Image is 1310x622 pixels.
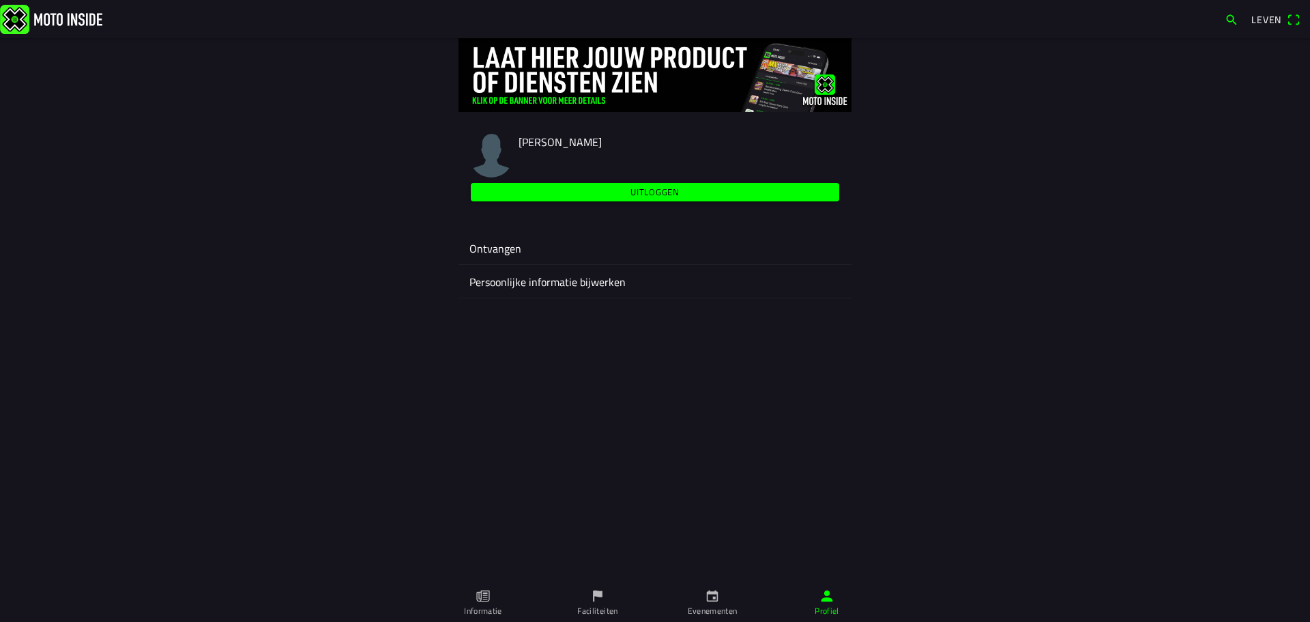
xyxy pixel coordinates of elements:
[464,604,502,617] font: Informatie
[590,589,605,604] ion-icon: vlag
[469,274,626,290] font: Persoonlijke informatie bijwerken
[630,185,680,199] font: Uitloggen
[1244,8,1307,31] a: Levenqr-scanner
[705,589,720,604] ion-icon: kalender
[815,604,839,617] font: Profiel
[458,38,851,112] img: 4Lg0uCZZgYSq9MW2zyHRs12dBiEH1AZVHKMOLPl0.jpg
[469,134,513,178] img: moto-inside-avatar.png
[1218,8,1245,31] a: zoekopdracht
[469,240,521,257] font: Ontvangen
[519,134,602,150] font: [PERSON_NAME]
[688,604,738,617] font: Evenementen
[577,604,617,617] font: Faciliteiten
[476,589,491,604] ion-icon: papier
[819,589,834,604] ion-icon: persoon
[1251,12,1281,27] font: Leven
